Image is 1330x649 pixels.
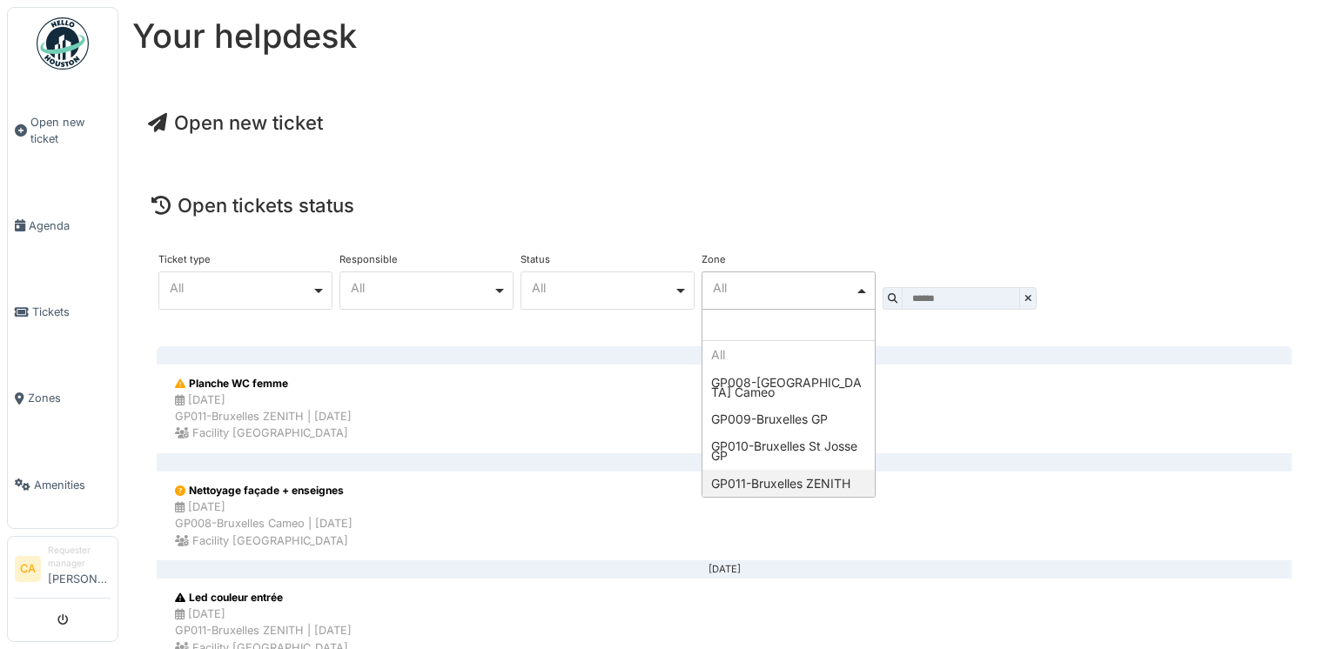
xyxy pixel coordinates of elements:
div: Led couleur entrée [175,590,352,606]
span: Zones [28,390,111,406]
div: [DATE] GP008-Bruxelles Cameo | [DATE] Facility [GEOGRAPHIC_DATA] [175,498,353,549]
a: CA Requester manager[PERSON_NAME] [15,544,111,599]
div: All [702,341,875,368]
div: GP009-Bruxelles GP [702,405,875,432]
label: Zone [702,255,726,264]
a: Agenda [8,183,118,269]
div: All [170,283,312,292]
div: [DATE] [171,354,1278,356]
a: Tickets [8,269,118,355]
div: [DATE] [171,569,1278,571]
span: Tickets [32,304,111,320]
label: Responsible [339,255,398,264]
div: All [351,283,493,292]
span: Amenities [34,477,111,493]
img: Badge_color-CXgf-gQk.svg [37,17,89,70]
div: All [713,283,855,292]
div: [DATE] [171,462,1278,464]
label: Ticket type [158,255,211,264]
div: GP011-Bruxelles ZENITH [702,470,875,497]
li: CA [15,556,41,582]
input: All [702,310,875,341]
div: Nettoyage façade + enseignes [175,483,353,498]
div: [DATE] GP011-Bruxelles ZENITH | [DATE] Facility [GEOGRAPHIC_DATA] [175,391,352,442]
li: [PERSON_NAME] [48,544,111,594]
a: Nettoyage façade + enseignes [DATE]GP008-Bruxelles Cameo | [DATE] Facility [GEOGRAPHIC_DATA] [157,471,1292,561]
h4: Open tickets status [151,194,1297,217]
a: Amenities [8,442,118,528]
a: Zones [8,355,118,441]
div: GP010-Bruxelles St Josse GP [702,432,875,469]
label: Status [521,255,550,264]
div: Planche WC femme [175,376,352,391]
span: Open new ticket [30,114,111,147]
a: Planche WC femme [DATE]GP011-Bruxelles ZENITH | [DATE] Facility [GEOGRAPHIC_DATA] [157,364,1292,454]
span: Agenda [29,217,111,234]
a: Open new ticket [148,111,323,134]
a: Open new ticket [8,79,118,183]
div: All [532,283,674,292]
div: Requester manager [48,544,111,571]
div: GP008-[GEOGRAPHIC_DATA] Cameo [702,369,875,405]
